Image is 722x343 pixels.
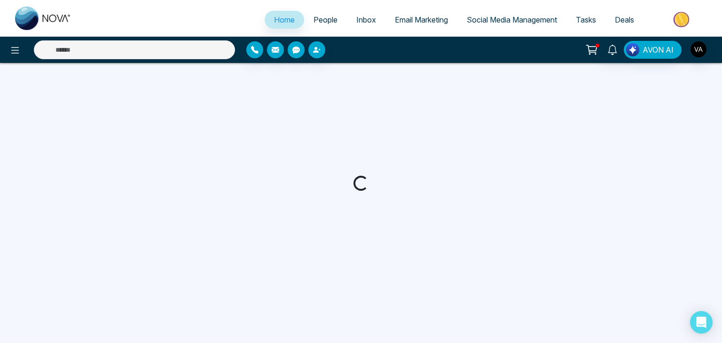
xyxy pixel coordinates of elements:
[605,11,644,29] a: Deals
[576,15,596,24] span: Tasks
[356,15,376,24] span: Inbox
[304,11,347,29] a: People
[643,44,674,55] span: AVON AI
[265,11,304,29] a: Home
[314,15,337,24] span: People
[457,11,566,29] a: Social Media Management
[691,41,706,57] img: User Avatar
[626,43,639,56] img: Lead Flow
[15,7,71,30] img: Nova CRM Logo
[624,41,682,59] button: AVON AI
[395,15,448,24] span: Email Marketing
[615,15,634,24] span: Deals
[274,15,295,24] span: Home
[566,11,605,29] a: Tasks
[385,11,457,29] a: Email Marketing
[648,9,716,30] img: Market-place.gif
[467,15,557,24] span: Social Media Management
[690,311,713,334] div: Open Intercom Messenger
[347,11,385,29] a: Inbox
